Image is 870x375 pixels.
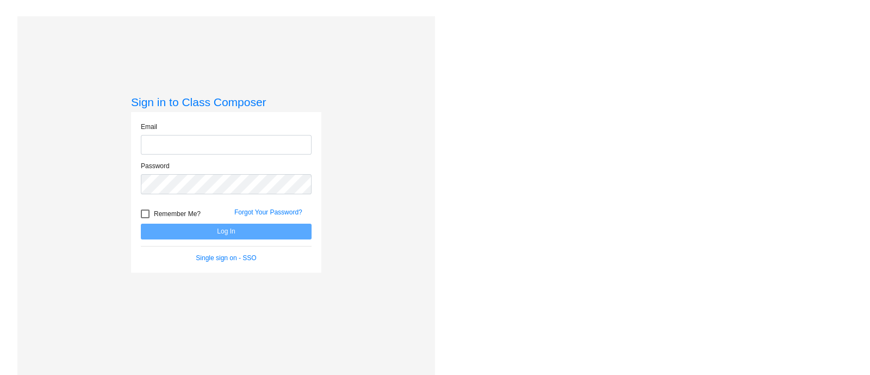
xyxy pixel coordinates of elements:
[131,95,321,109] h3: Sign in to Class Composer
[196,254,256,262] a: Single sign on - SSO
[154,207,201,220] span: Remember Me?
[234,208,302,216] a: Forgot Your Password?
[141,122,157,132] label: Email
[141,161,170,171] label: Password
[141,224,312,239] button: Log In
